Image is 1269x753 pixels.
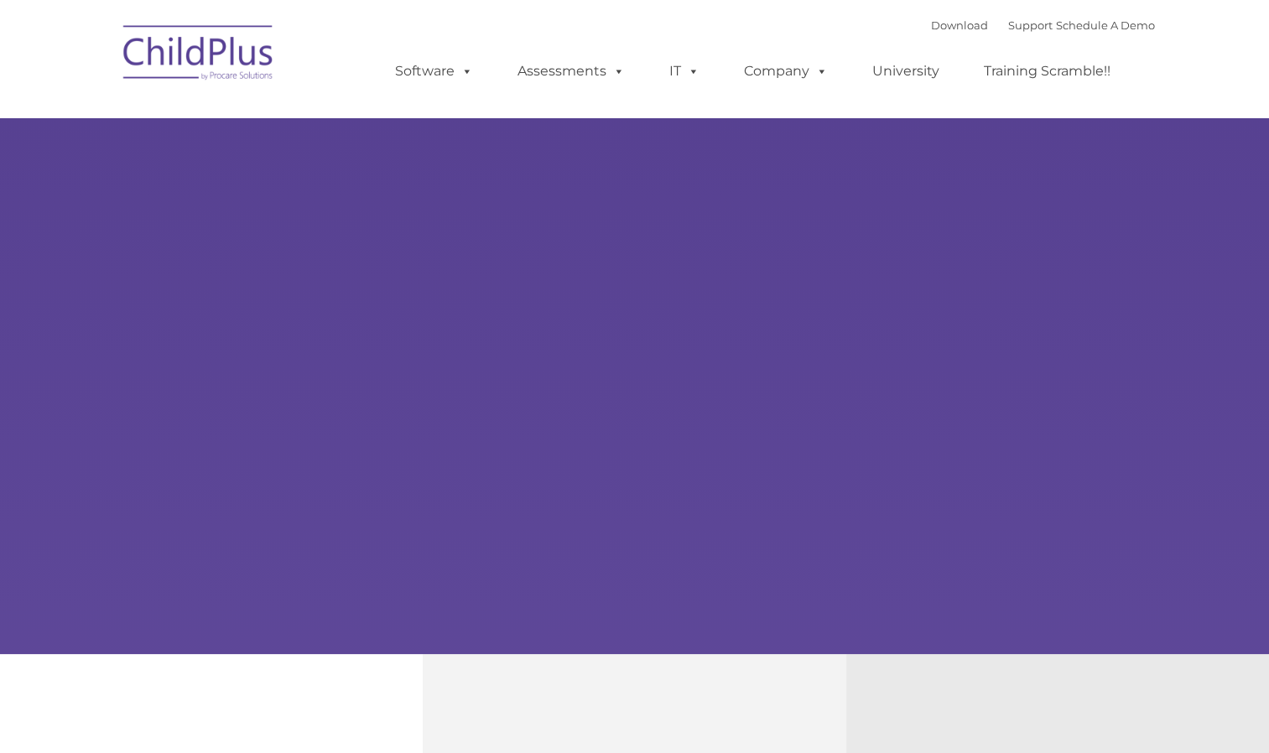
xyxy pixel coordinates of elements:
a: Software [378,55,490,88]
a: Download [931,18,988,32]
a: IT [653,55,716,88]
a: Support [1008,18,1053,32]
a: Assessments [501,55,642,88]
img: ChildPlus by Procare Solutions [115,13,283,97]
a: Training Scramble!! [967,55,1127,88]
a: Schedule A Demo [1056,18,1155,32]
font: | [931,18,1155,32]
a: Company [727,55,845,88]
a: University [856,55,956,88]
